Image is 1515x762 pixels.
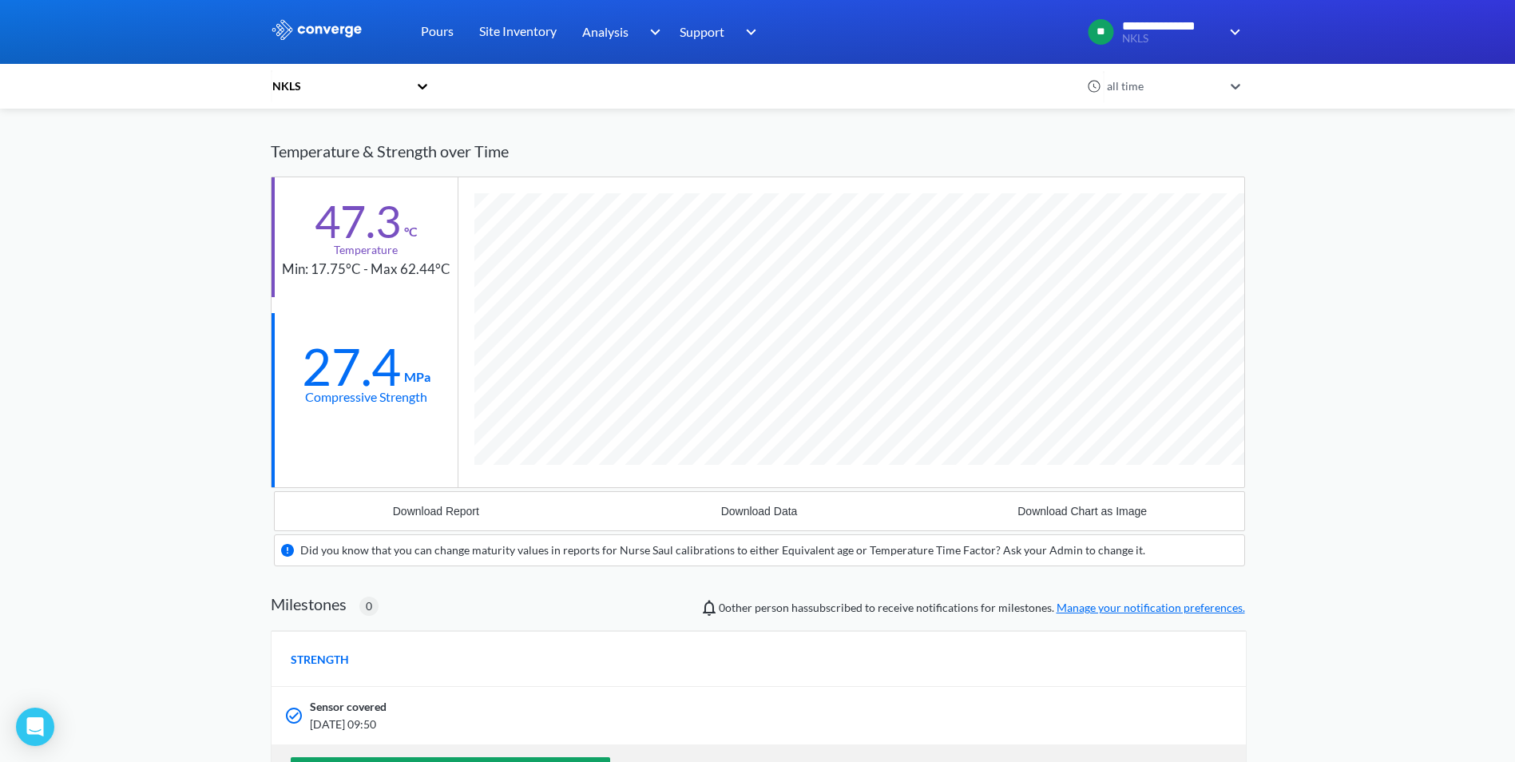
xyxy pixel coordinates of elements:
[275,492,598,530] button: Download Report
[310,716,1033,733] span: [DATE] 09:50
[271,126,1245,177] div: Temperature & Strength over Time
[597,492,921,530] button: Download Data
[310,698,387,716] span: Sensor covered
[1103,77,1223,95] div: all time
[393,505,479,518] div: Download Report
[271,77,408,95] div: NKLS
[736,22,761,42] img: downArrow.svg
[1220,22,1245,42] img: downArrow.svg
[1087,79,1101,93] img: icon-clock.svg
[16,708,54,746] div: Open Intercom Messenger
[271,594,347,613] h2: Milestones
[334,241,398,259] div: Temperature
[300,542,1145,559] div: Did you know that you can change maturity values in reports for Nurse Saul calibrations to either...
[271,19,363,40] img: logo_ewhite.svg
[1122,33,1219,45] span: NKLS
[302,347,401,387] div: 27.4
[1017,505,1147,518] div: Download Chart as Image
[700,598,719,617] img: notifications-icon.svg
[315,201,401,241] div: 47.3
[680,22,724,42] span: Support
[639,22,664,42] img: downArrow.svg
[366,597,372,615] span: 0
[582,22,629,42] span: Analysis
[719,599,1245,617] span: person has subscribed to receive notifications for milestones.
[1057,601,1245,614] a: Manage your notification preferences.
[291,651,349,669] span: STRENGTH
[282,259,450,280] div: Min: 17.75°C - Max 62.44°C
[305,387,427,407] div: Compressive Strength
[721,505,798,518] div: Download Data
[921,492,1244,530] button: Download Chart as Image
[719,601,752,614] span: 0 other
